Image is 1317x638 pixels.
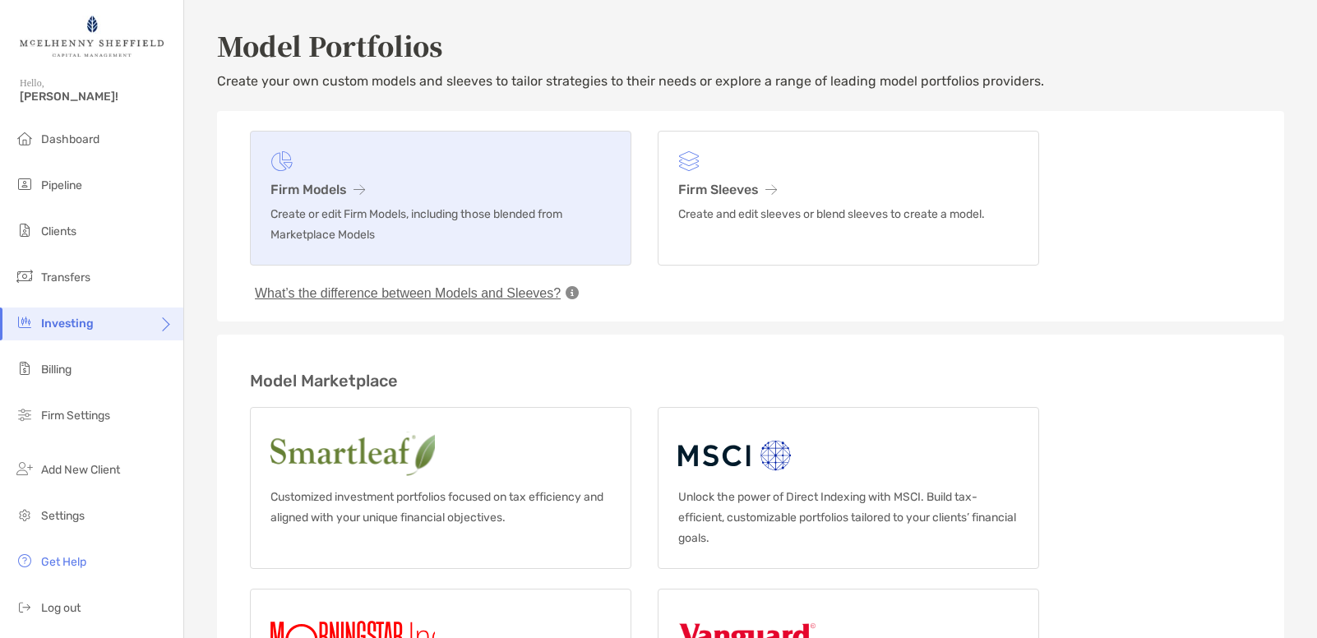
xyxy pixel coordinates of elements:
[250,371,1251,391] h3: Model Marketplace
[250,285,566,302] button: What’s the difference between Models and Sleeves?
[15,405,35,424] img: firm-settings icon
[15,266,35,286] img: transfers icon
[15,312,35,332] img: investing icon
[41,463,120,477] span: Add New Client
[20,90,173,104] span: [PERSON_NAME]!
[270,204,611,245] p: Create or edit Firm Models, including those blended from Marketplace Models
[41,132,99,146] span: Dashboard
[41,409,110,423] span: Firm Settings
[270,428,573,480] img: Smartleaf
[270,487,611,528] p: Customized investment portfolios focused on tax efficiency and aligned with your unique financial...
[41,224,76,238] span: Clients
[250,131,631,266] a: Firm ModelsCreate or edit Firm Models, including those blended from Marketplace Models
[41,555,86,569] span: Get Help
[658,407,1039,569] a: MSCIUnlock the power of Direct Indexing with MSCI. Build tax-efficient, customizable portfolios t...
[678,487,1019,548] p: Unlock the power of Direct Indexing with MSCI. Build tax-efficient, customizable portfolios tailo...
[15,459,35,478] img: add_new_client icon
[15,597,35,617] img: logout icon
[41,178,82,192] span: Pipeline
[20,7,164,66] img: Zoe Logo
[15,220,35,240] img: clients icon
[41,317,94,331] span: Investing
[217,26,1284,64] h2: Model Portfolios
[678,204,1019,224] p: Create and edit sleeves or blend sleeves to create a model.
[41,601,81,615] span: Log out
[15,174,35,194] img: pipeline icon
[217,71,1284,91] p: Create your own custom models and sleeves to tailor strategies to their needs or explore a range ...
[15,551,35,571] img: get-help icon
[15,505,35,525] img: settings icon
[658,131,1039,266] a: Firm SleevesCreate and edit sleeves or blend sleeves to create a model.
[15,358,35,378] img: billing icon
[41,363,72,377] span: Billing
[270,182,611,197] h3: Firm Models
[15,128,35,148] img: dashboard icon
[250,407,631,569] a: SmartleafCustomized investment portfolios focused on tax efficiency and aligned with your unique ...
[41,509,85,523] span: Settings
[678,182,1019,197] h3: Firm Sleeves
[41,270,90,284] span: Transfers
[678,428,794,480] img: MSCI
